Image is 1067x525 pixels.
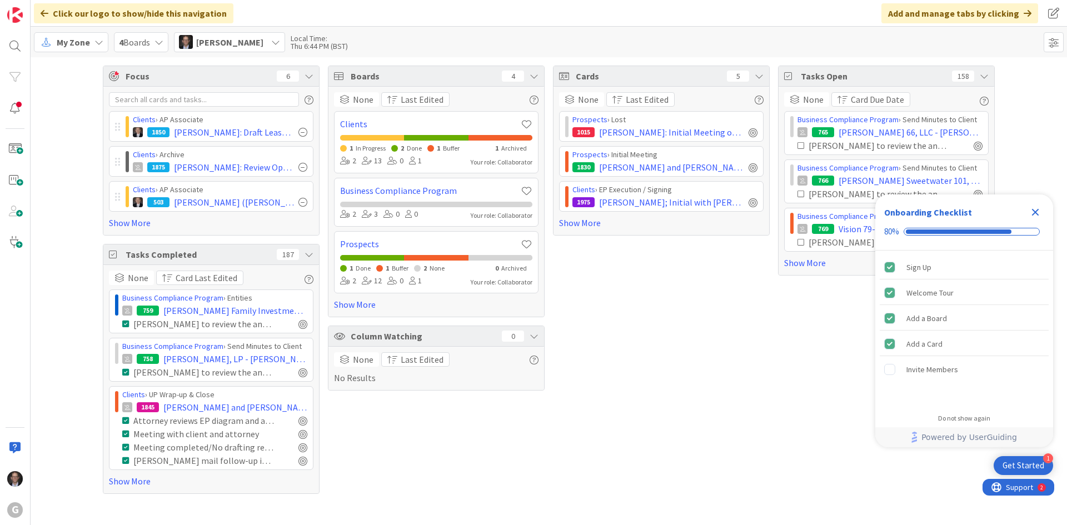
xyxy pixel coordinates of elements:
[727,71,749,82] div: 5
[133,149,307,161] div: › Archive
[471,277,532,287] div: Your role: Collaborator
[572,197,595,207] div: 1975
[803,93,824,106] span: None
[812,176,834,186] div: 766
[133,197,143,207] img: BG
[875,427,1053,447] div: Footer
[495,144,498,152] span: 1
[122,293,223,303] a: Business Compliance Program
[443,144,460,152] span: Buffer
[906,363,958,376] div: Invite Members
[880,281,1049,305] div: Welcome Tour is complete.
[362,155,382,167] div: 13
[1026,203,1044,221] div: Close Checklist
[831,92,910,107] button: Card Due Date
[606,92,675,107] button: Last Edited
[409,155,422,167] div: 1
[340,117,521,131] a: Clients
[401,144,404,152] span: 2
[495,264,498,272] span: 0
[572,149,757,161] div: › Initial Meeting
[392,264,408,272] span: Buffer
[163,352,307,366] span: [PERSON_NAME], LP - [PERSON_NAME]
[880,332,1049,356] div: Add a Card is complete.
[1003,460,1044,471] div: Get Started
[133,317,274,331] div: [PERSON_NAME] to review the annual minutes
[880,306,1049,331] div: Add a Board is complete.
[122,389,307,401] div: › UP Wrap-up & Close
[163,304,307,317] span: [PERSON_NAME] Family Investments LLC. - [PERSON_NAME]
[176,271,237,284] span: Card Last Edited
[7,471,23,487] img: JT
[334,298,539,311] a: Show More
[350,264,353,272] span: 1
[137,402,159,412] div: 1845
[797,114,899,124] a: Business Compliance Program
[430,264,445,272] span: None
[401,93,443,106] span: Last Edited
[401,353,443,366] span: Last Edited
[119,37,123,48] b: 4
[174,196,294,209] span: [PERSON_NAME] ([PERSON_NAME]) Meeting on [DATE] with [PERSON_NAME]/ LMPS Meeting 5/6
[381,352,450,367] button: Last Edited
[179,35,193,49] img: JT
[133,149,156,159] a: Clients
[501,264,527,272] span: Archived
[839,174,983,187] span: [PERSON_NAME] Sweetwater 101, LLC - [PERSON_NAME]
[109,92,299,107] input: Search all cards and tasks...
[881,3,1038,23] div: Add and manage tabs by clicking
[994,456,1053,475] div: Open Get Started checklist, remaining modules: 1
[880,255,1049,279] div: Sign Up is complete.
[133,454,274,467] div: [PERSON_NAME] mail follow-up items and materials to clients
[578,93,599,106] span: None
[122,292,307,304] div: › Entities
[351,329,496,343] span: Column Watching
[809,139,949,152] div: [PERSON_NAME] to review the annual minutes
[147,127,169,137] div: 1850
[340,184,521,197] a: Business Compliance Program
[572,114,607,124] a: Prospects
[174,161,294,174] span: [PERSON_NAME]: Review Operating Agreements [PERSON_NAME]
[133,114,156,124] a: Clients
[809,236,949,249] div: [PERSON_NAME] to review the annual minutes
[340,155,356,167] div: 2
[174,126,294,139] span: [PERSON_NAME]: Draft Leases [PERSON_NAME]
[353,93,373,106] span: None
[196,36,263,49] span: [PERSON_NAME]
[1043,453,1053,463] div: 1
[797,211,983,222] div: › Attorney Review of Annual Minutes
[334,352,539,384] div: No Results
[423,264,427,272] span: 2
[839,126,983,139] span: [PERSON_NAME] 66, LLC - [PERSON_NAME]
[386,264,389,272] span: 1
[147,197,169,207] div: 503
[351,69,496,83] span: Boards
[851,93,904,106] span: Card Due Date
[599,161,744,174] span: [PERSON_NAME] and [PERSON_NAME]: Initial Meeting on 5/9 with [PERSON_NAME]
[572,184,595,194] a: Clients
[126,69,268,83] span: Focus
[884,227,899,237] div: 80%
[797,163,899,173] a: Business Compliance Program
[291,34,348,42] div: Local Time:
[809,187,949,201] div: [PERSON_NAME] to review the annual minutes
[291,42,348,50] div: Thu 6:44 PM (BST)
[471,157,532,167] div: Your role: Collaborator
[163,401,307,414] span: [PERSON_NAME] and [PERSON_NAME]: LMP Review Meeting on [DATE] with [PERSON_NAME]
[119,36,150,49] span: Boards
[353,353,373,366] span: None
[501,144,527,152] span: Archived
[133,441,274,454] div: Meeting completed/No drafting required
[599,126,744,139] span: [PERSON_NAME]: Initial Meeting on TBD with [PERSON_NAME]
[572,127,595,137] div: 1015
[881,427,1048,447] a: Powered by UserGuiding
[921,431,1017,444] span: Powered by UserGuiding
[387,275,403,287] div: 0
[884,227,1044,237] div: Checklist progress: 80%
[109,474,313,488] a: Show More
[797,114,983,126] div: › Send Minutes to Client
[137,354,159,364] div: 758
[626,93,669,106] span: Last Edited
[938,414,990,423] div: Do not show again
[884,206,972,219] div: Onboarding Checklist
